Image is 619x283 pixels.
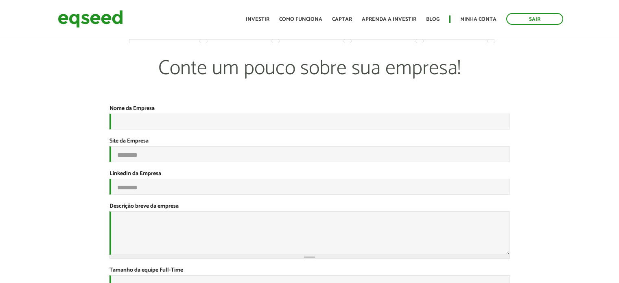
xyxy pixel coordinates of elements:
a: Captar [332,17,352,22]
a: Aprenda a investir [362,17,416,22]
a: Sair [506,13,563,25]
label: Tamanho da equipe Full-Time [109,268,183,273]
label: LinkedIn da Empresa [109,171,161,177]
img: EqSeed [58,8,123,30]
label: Site da Empresa [109,138,149,144]
p: Conte um pouco sobre sua empresa! [129,56,490,105]
a: Investir [246,17,269,22]
a: Minha conta [460,17,497,22]
a: Blog [426,17,440,22]
label: Descrição breve da empresa [109,204,179,209]
label: Nome da Empresa [109,106,155,112]
a: Como funciona [279,17,322,22]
